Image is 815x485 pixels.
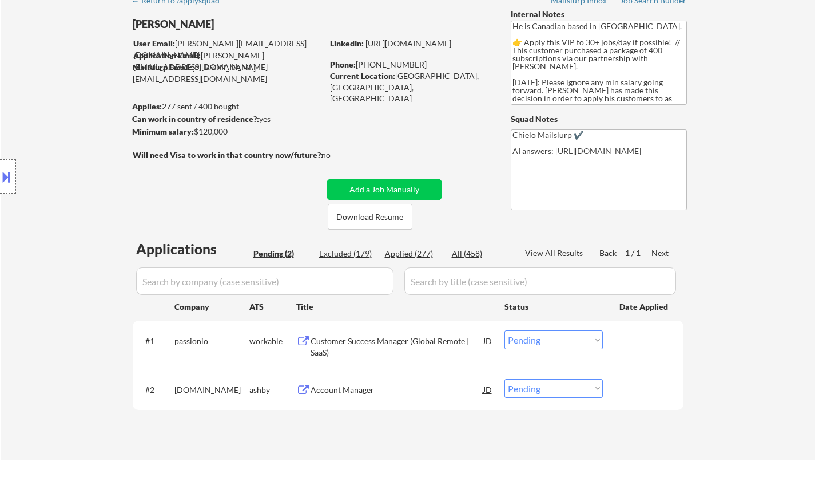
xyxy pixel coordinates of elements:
div: passionio [174,336,249,347]
div: ATS [249,301,296,313]
strong: Mailslurp Email: [133,62,192,72]
div: no [321,149,354,161]
div: JD [482,330,494,351]
div: [GEOGRAPHIC_DATA], [GEOGRAPHIC_DATA], [GEOGRAPHIC_DATA] [330,70,492,104]
div: Company [174,301,249,313]
div: 1 / 1 [625,247,651,259]
div: [PERSON_NAME][EMAIL_ADDRESS][DOMAIN_NAME] [133,62,323,84]
div: $120,000 [132,126,323,137]
div: ashby [249,384,296,396]
div: [DOMAIN_NAME] [174,384,249,396]
input: Search by company (case sensitive) [136,267,393,295]
div: [PERSON_NAME][EMAIL_ADDRESS][DOMAIN_NAME] [133,50,323,72]
div: View All Results [525,247,586,259]
button: Add a Job Manually [327,179,442,200]
div: Account Manager [311,384,483,396]
strong: Current Location: [330,71,395,81]
div: Internal Notes [511,9,687,20]
strong: Application Email: [133,50,201,60]
div: Status [504,296,603,317]
div: All (458) [452,248,509,259]
div: Title [296,301,494,313]
div: Pending (2) [253,248,311,259]
div: workable [249,336,296,347]
div: Back [599,247,618,259]
div: [PERSON_NAME][EMAIL_ADDRESS][DOMAIN_NAME] [133,38,323,60]
button: Download Resume [328,204,412,230]
div: #2 [145,384,165,396]
div: JD [482,379,494,400]
div: [PHONE_NUMBER] [330,59,492,70]
input: Search by title (case sensitive) [404,267,676,295]
a: [URL][DOMAIN_NAME] [365,38,451,48]
div: Date Applied [619,301,670,313]
strong: LinkedIn: [330,38,364,48]
div: Excluded (179) [319,248,376,259]
div: Squad Notes [511,113,687,125]
div: Applied (277) [385,248,442,259]
div: Next [651,247,670,259]
div: [PERSON_NAME] [133,17,368,31]
div: 277 sent / 400 bought [132,101,323,112]
strong: Phone: [330,60,356,69]
div: yes [132,113,319,125]
strong: User Email: [133,38,175,48]
div: #1 [145,336,165,347]
div: Customer Success Manager (Global Remote | SaaS) [311,336,483,358]
strong: Will need Visa to work in that country now/future?: [133,150,323,160]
